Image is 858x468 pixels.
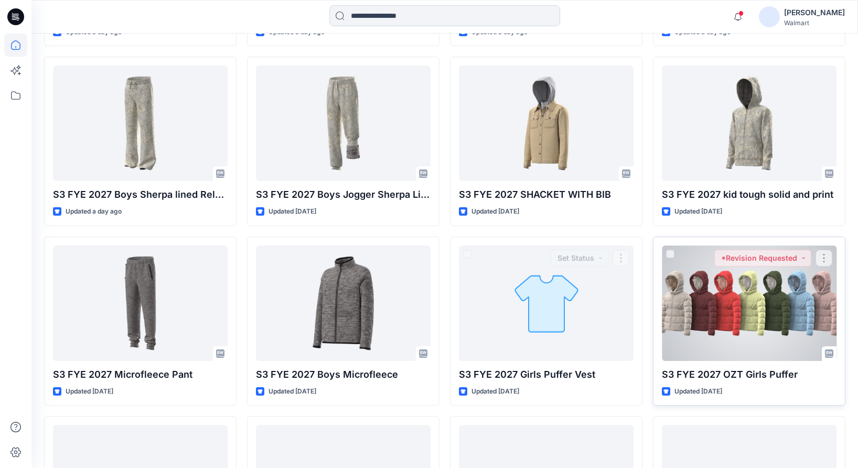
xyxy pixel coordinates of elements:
p: S3 FYE 2027 Girls Puffer Vest [459,367,634,382]
p: Updated [DATE] [471,386,519,397]
p: S3 FYE 2027 Boys Jogger Sherpa Lined [256,187,431,202]
p: S3 FYE 2027 Microfleece Pant [53,367,228,382]
a: S3 FYE 2027 Microfleece Pant [53,246,228,361]
p: Updated [DATE] [674,386,722,397]
a: S3 FYE 2027 SHACKET WITH BIB [459,66,634,181]
a: S3 FYE 2027 Boys Jogger Sherpa Lined [256,66,431,181]
p: S3 FYE 2027 OZT Girls Puffer [662,367,836,382]
p: Updated [DATE] [269,206,316,217]
p: S3 FYE 2027 Boys Sherpa lined Relax Fit [53,187,228,202]
p: Updated [DATE] [66,386,113,397]
a: S3 FYE 2027 kid tough solid and print [662,66,836,181]
p: S3 FYE 2027 SHACKET WITH BIB [459,187,634,202]
p: Updated [DATE] [674,206,722,217]
p: S3 FYE 2027 kid tough solid and print [662,187,836,202]
p: Updated [DATE] [471,206,519,217]
div: Walmart [784,19,845,27]
a: S3 FYE 2027 Girls Puffer Vest [459,246,634,361]
p: Updated [DATE] [269,386,316,397]
a: S3 FYE 2027 Boys Microfleece [256,246,431,361]
p: Updated a day ago [66,206,122,217]
div: [PERSON_NAME] [784,6,845,19]
a: S3 FYE 2027 Boys Sherpa lined Relax Fit [53,66,228,181]
img: avatar [759,6,780,27]
p: S3 FYE 2027 Boys Microfleece [256,367,431,382]
a: S3 FYE 2027 OZT Girls Puffer [662,246,836,361]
